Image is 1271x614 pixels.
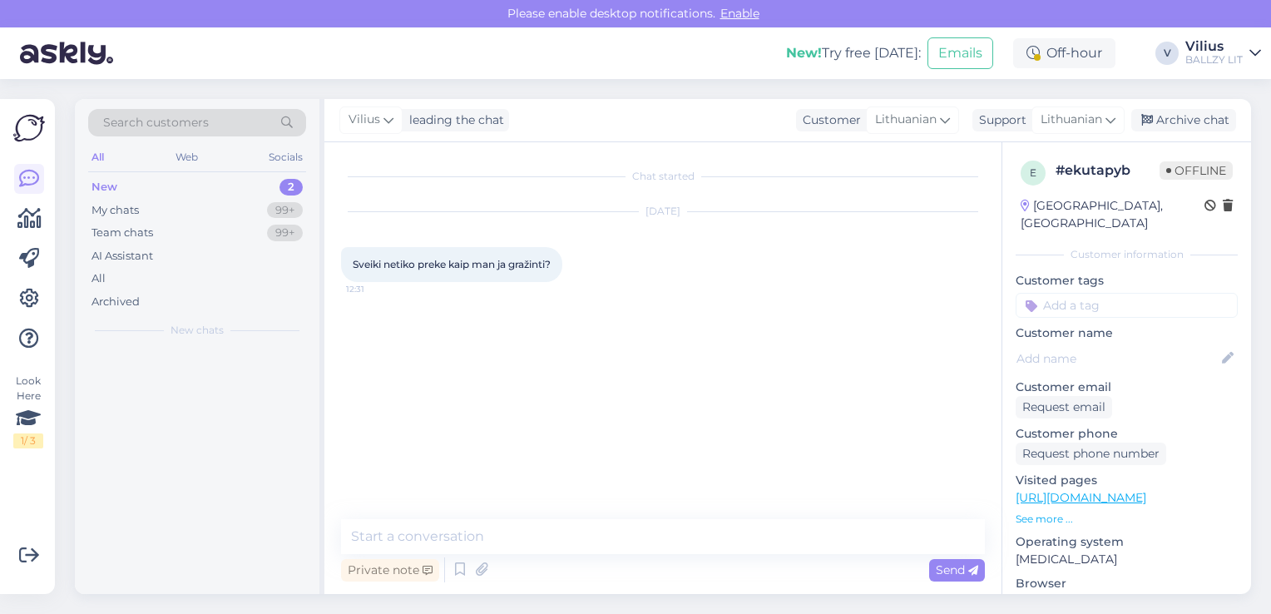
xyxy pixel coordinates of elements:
p: Customer name [1016,324,1238,342]
div: Request email [1016,396,1112,418]
div: 99+ [267,202,303,219]
img: Askly Logo [13,112,45,144]
div: BALLZY LIT [1185,53,1243,67]
p: Visited pages [1016,472,1238,489]
span: Lithuanian [1041,111,1102,129]
div: Customer [796,111,861,129]
span: Send [936,562,978,577]
div: Archived [91,294,140,310]
div: Vilius [1185,40,1243,53]
div: Private note [341,559,439,582]
div: AI Assistant [91,248,153,265]
div: leading the chat [403,111,504,129]
div: Customer information [1016,247,1238,262]
div: [GEOGRAPHIC_DATA], [GEOGRAPHIC_DATA] [1021,197,1204,232]
div: # ekutapyb [1056,161,1160,181]
div: All [91,270,106,287]
div: Off-hour [1013,38,1115,68]
p: Customer email [1016,379,1238,396]
span: e [1030,166,1036,179]
b: New! [786,45,822,61]
p: Customer phone [1016,425,1238,443]
p: [MEDICAL_DATA] [1016,551,1238,568]
div: Web [172,146,201,168]
div: Look Here [13,374,43,448]
div: Archive chat [1131,109,1236,131]
span: Enable [715,6,764,21]
div: All [88,146,107,168]
span: Search customers [103,114,209,131]
p: See more ... [1016,512,1238,527]
div: 99+ [267,225,303,241]
div: Socials [265,146,306,168]
p: Operating system [1016,533,1238,551]
button: Emails [927,37,993,69]
div: Try free [DATE]: [786,43,921,63]
div: 2 [279,179,303,196]
input: Add a tag [1016,293,1238,318]
p: Customer tags [1016,272,1238,290]
span: Offline [1160,161,1233,180]
div: 1 / 3 [13,433,43,448]
span: Lithuanian [875,111,937,129]
div: [DATE] [341,204,985,219]
div: Support [972,111,1026,129]
div: V [1155,42,1179,65]
div: Chat started [341,169,985,184]
span: Vilius [349,111,380,129]
p: Browser [1016,575,1238,592]
p: Android 28.0 [1016,592,1238,610]
div: New [91,179,117,196]
span: New chats [171,323,224,338]
div: Request phone number [1016,443,1166,465]
a: [URL][DOMAIN_NAME] [1016,490,1146,505]
div: Team chats [91,225,153,241]
div: My chats [91,202,139,219]
span: 12:31 [346,283,408,295]
span: Sveiki netiko preke kaip man ja gražinti? [353,258,551,270]
input: Add name [1016,349,1219,368]
a: ViliusBALLZY LIT [1185,40,1261,67]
